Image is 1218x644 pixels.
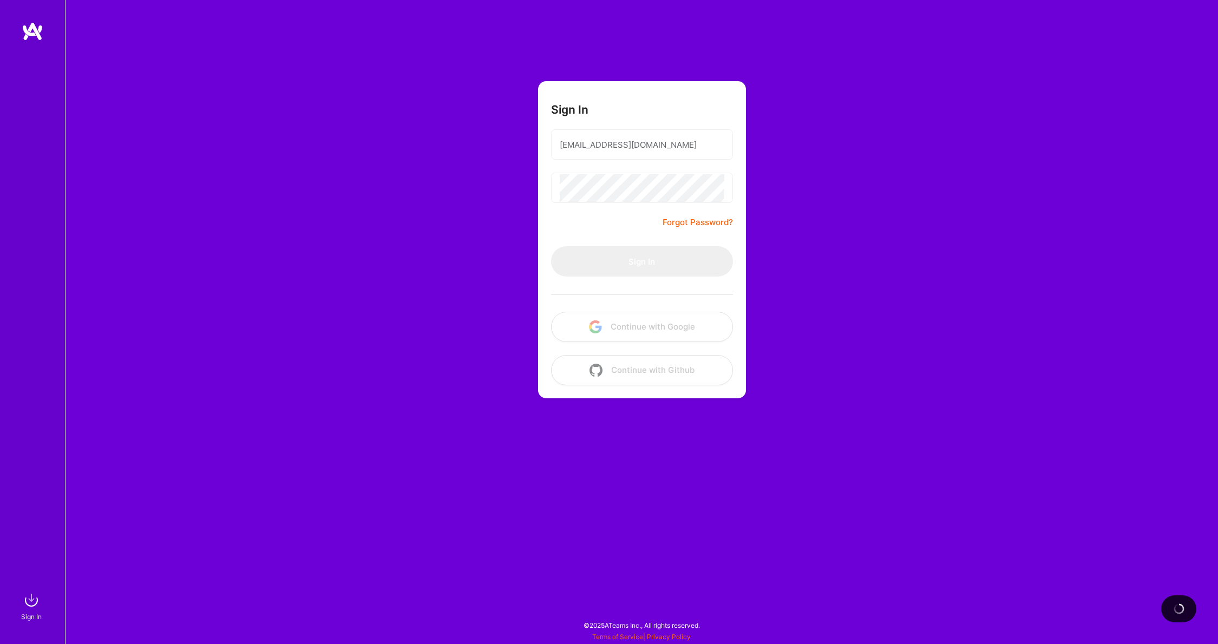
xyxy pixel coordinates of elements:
input: Email... [560,131,724,159]
a: Privacy Policy [647,633,691,641]
a: Forgot Password? [663,216,733,229]
img: loading [1171,602,1186,616]
span: | [592,633,691,641]
button: Continue with Google [551,312,733,342]
img: logo [22,22,43,41]
a: sign inSign In [23,589,42,622]
a: Terms of Service [592,633,643,641]
img: sign in [21,589,42,611]
div: © 2025 ATeams Inc., All rights reserved. [65,612,1218,639]
div: Sign In [21,611,42,622]
img: icon [589,320,602,333]
img: icon [590,364,603,377]
button: Continue with Github [551,355,733,385]
h3: Sign In [551,103,588,116]
button: Sign In [551,246,733,277]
